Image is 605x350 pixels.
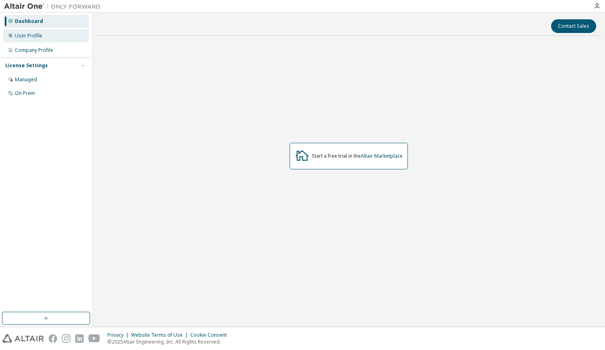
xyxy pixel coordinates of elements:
div: Managed [15,76,37,83]
div: Start a free trial in the [312,153,403,159]
div: Cookie Consent [190,332,232,338]
div: License Settings [5,62,48,69]
img: linkedin.svg [75,334,84,343]
img: youtube.svg [88,334,100,343]
button: Contact Sales [551,19,596,33]
div: Website Terms of Use [131,332,190,338]
img: altair_logo.svg [2,334,44,343]
div: Company Profile [15,47,53,54]
div: User Profile [15,33,42,39]
div: Dashboard [15,18,43,25]
a: Altair Marketplace [361,152,403,159]
div: Privacy [107,332,131,338]
img: facebook.svg [49,334,57,343]
div: On Prem [15,90,35,97]
p: © 2025 Altair Engineering, Inc. All Rights Reserved. [107,338,232,345]
img: instagram.svg [62,334,70,343]
img: Altair One [4,2,105,10]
